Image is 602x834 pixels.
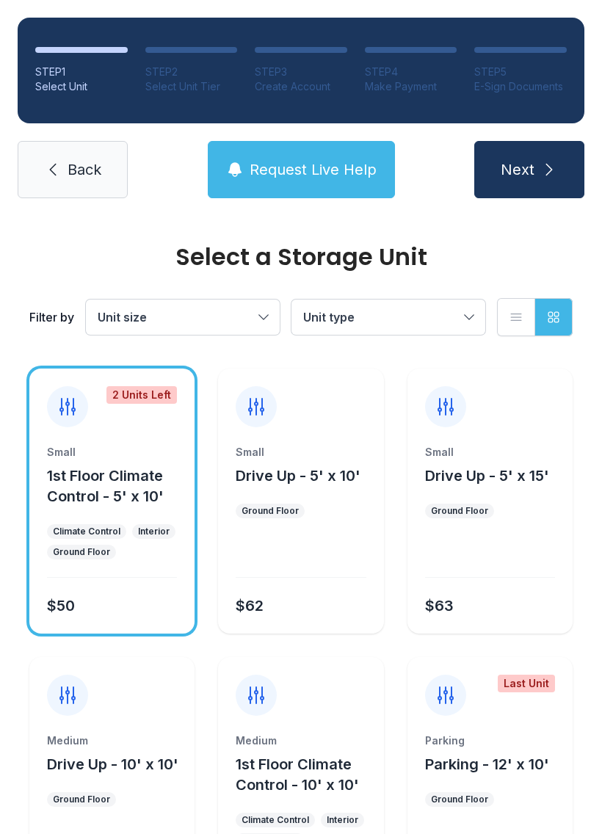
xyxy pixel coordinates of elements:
[250,159,377,180] span: Request Live Help
[255,79,347,94] div: Create Account
[47,595,75,616] div: $50
[425,445,555,460] div: Small
[29,245,573,269] div: Select a Storage Unit
[255,65,347,79] div: STEP 3
[242,814,309,826] div: Climate Control
[474,79,567,94] div: E-Sign Documents
[47,733,177,748] div: Medium
[236,595,264,616] div: $62
[498,675,555,692] div: Last Unit
[35,65,128,79] div: STEP 1
[53,546,110,558] div: Ground Floor
[474,65,567,79] div: STEP 5
[53,794,110,805] div: Ground Floor
[431,794,488,805] div: Ground Floor
[47,754,178,775] button: Drive Up - 10' x 10'
[145,79,238,94] div: Select Unit Tier
[236,467,360,485] span: Drive Up - 5' x 10'
[47,445,177,460] div: Small
[86,300,280,335] button: Unit size
[236,754,377,795] button: 1st Floor Climate Control - 10' x 10'
[47,755,178,773] span: Drive Up - 10' x 10'
[47,465,189,507] button: 1st Floor Climate Control - 5' x 10'
[303,310,355,324] span: Unit type
[327,814,358,826] div: Interior
[29,308,74,326] div: Filter by
[106,386,177,404] div: 2 Units Left
[236,733,366,748] div: Medium
[425,465,549,486] button: Drive Up - 5' x 15'
[35,79,128,94] div: Select Unit
[138,526,170,537] div: Interior
[501,159,534,180] span: Next
[53,526,120,537] div: Climate Control
[431,505,488,517] div: Ground Floor
[236,445,366,460] div: Small
[291,300,485,335] button: Unit type
[425,467,549,485] span: Drive Up - 5' x 15'
[236,755,359,794] span: 1st Floor Climate Control - 10' x 10'
[365,79,457,94] div: Make Payment
[425,754,549,775] button: Parking - 12' x 10'
[242,505,299,517] div: Ground Floor
[98,310,147,324] span: Unit size
[365,65,457,79] div: STEP 4
[425,595,454,616] div: $63
[425,733,555,748] div: Parking
[236,465,360,486] button: Drive Up - 5' x 10'
[145,65,238,79] div: STEP 2
[425,755,549,773] span: Parking - 12' x 10'
[68,159,101,180] span: Back
[47,467,164,505] span: 1st Floor Climate Control - 5' x 10'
